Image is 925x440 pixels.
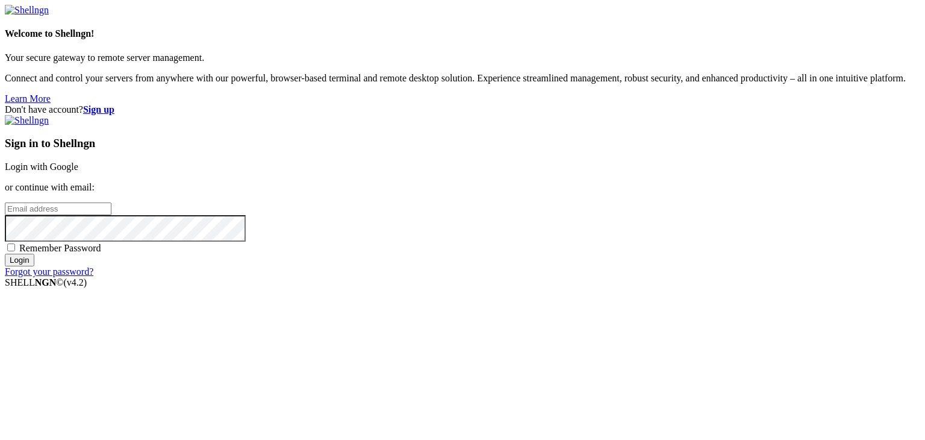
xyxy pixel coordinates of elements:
[5,203,111,215] input: Email address
[5,277,87,288] span: SHELL ©
[5,162,78,172] a: Login with Google
[5,104,920,115] div: Don't have account?
[5,52,920,63] p: Your secure gateway to remote server management.
[35,277,57,288] b: NGN
[5,73,920,84] p: Connect and control your servers from anywhere with our powerful, browser-based terminal and remo...
[5,182,920,193] p: or continue with email:
[5,266,93,277] a: Forgot your password?
[5,93,51,104] a: Learn More
[5,28,920,39] h4: Welcome to Shellngn!
[5,5,49,16] img: Shellngn
[19,243,101,253] span: Remember Password
[5,137,920,150] h3: Sign in to Shellngn
[7,244,15,251] input: Remember Password
[64,277,87,288] span: 4.2.0
[5,115,49,126] img: Shellngn
[83,104,114,115] a: Sign up
[5,254,34,266] input: Login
